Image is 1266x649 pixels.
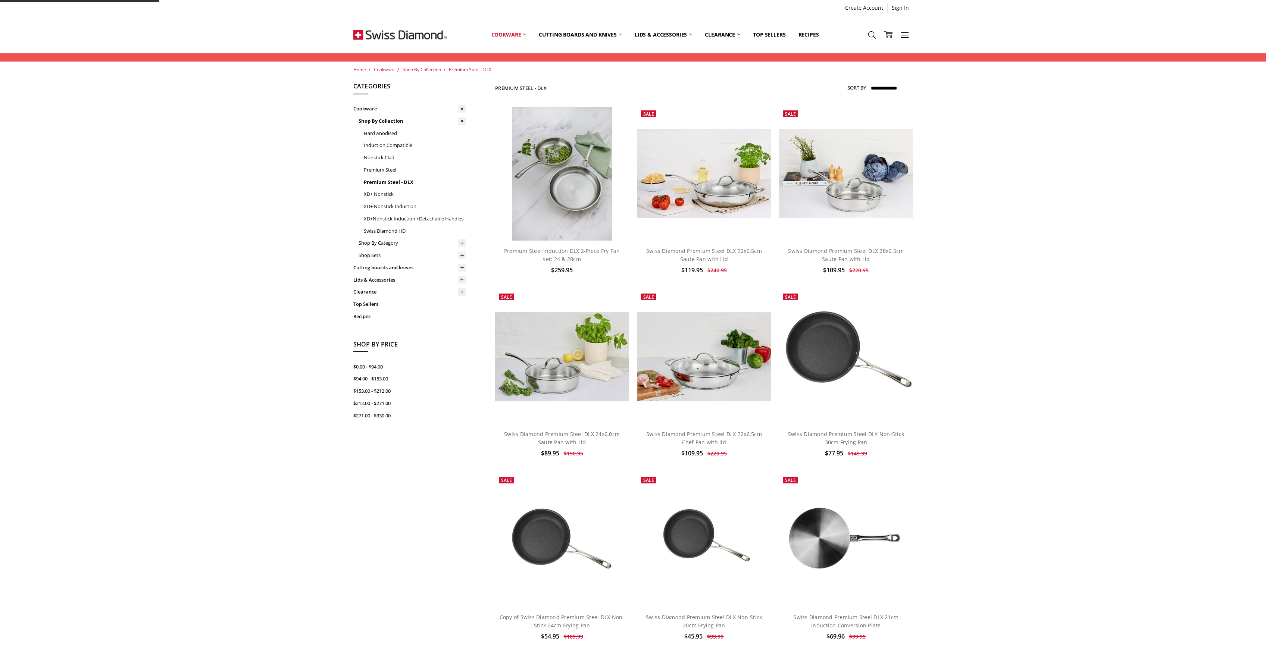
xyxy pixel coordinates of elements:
[495,290,629,423] a: Swiss Diamond Premium Steel DLX 24x6.0cm Saute Pan with Lid
[707,267,727,274] span: $240.95
[698,18,747,51] a: Clearance
[353,340,466,352] h5: Shop By Price
[364,200,466,213] a: XD+ Nonstick Induction
[637,312,771,401] img: Swiss Diamond Premium Steel DLX 32x6.5cm Chef Pan with lid
[403,66,441,73] a: Shop By Collection
[849,633,866,640] span: $99.95
[541,449,559,457] span: $89.95
[785,294,796,300] span: Sale
[637,129,771,218] img: Swiss Diamond Premium Steel DLX 32x6.5cm Saute Pan with Lid
[353,361,466,373] a: $0.00 - $94.00
[681,266,703,274] span: $119.95
[353,373,466,385] a: $94.00 - $153.00
[684,632,703,640] span: $45.95
[495,85,547,91] h1: Premium Steel - DLX
[826,632,845,640] span: $69.96
[779,129,913,218] img: Swiss Diamond Premium Steel DLX 28x6.5cm Saute Pan with Lid
[364,176,466,188] a: Premium Steel - DLX
[825,449,843,457] span: $77.95
[353,16,447,53] img: Free Shipping On Every Order
[353,274,466,286] a: Lids & Accessories
[495,107,629,240] a: Premium steel DLX 2pc fry pan set (28 and 24cm) life style shot
[637,107,771,240] a: Swiss Diamond Premium Steel DLX 32x6.5cm Saute Pan with Lid
[785,111,796,117] span: Sale
[495,473,629,606] img: Copy of Swiss Diamond Premium Steel DLX Non-Stick 24cm Frying Pan
[501,477,512,483] span: Sale
[788,430,904,446] a: Swiss Diamond Premium Steel DLX Non-Stick 30cm Frying Pan
[353,410,466,422] a: $271.00 - $330.00
[788,247,904,263] a: Swiss Diamond Premium Steel DLX 28x6.5cm Saute Pan with Lid
[848,450,867,457] span: $149.99
[792,18,825,51] a: Recipes
[364,188,466,200] a: XD+ Nonstick
[785,477,796,483] span: Sale
[353,66,366,73] a: Home
[541,632,559,640] span: $54.95
[681,449,703,457] span: $109.95
[364,151,466,164] a: Nonstick Clad
[364,139,466,151] a: Induction Compatible
[374,66,395,73] a: Cookware
[353,261,466,274] a: Cutting boards and knives
[637,290,771,423] a: Swiss Diamond Premium Steel DLX 32x6.5cm Chef Pan with lid
[643,294,654,300] span: Sale
[512,107,612,240] img: Premium steel DLX 2pc fry pan set (28 and 24cm) life style shot
[551,266,573,274] span: $259.95
[359,237,466,249] a: Shop By Category
[364,164,466,176] a: Premium Steel
[564,633,583,640] span: $109.99
[564,450,583,457] span: $190.95
[646,247,762,263] a: Swiss Diamond Premium Steel DLX 32x6.5cm Saute Pan with Lid
[364,213,466,225] a: XD+Nonstick Induction +Detachable Handles
[823,266,845,274] span: $109.95
[779,473,913,606] img: Swiss Diamond Premium Steel DLX 21cm Induction Conversion Plate
[353,298,466,310] a: Top Sellers
[501,294,512,300] span: Sale
[779,290,913,423] img: Swiss Diamond Premium Steel DLX Non-Stick 30cm Frying Pan
[643,111,654,117] span: Sale
[888,3,913,13] a: Sign In
[364,127,466,139] a: Hard Anodised
[643,477,654,483] span: Sale
[353,103,466,115] a: Cookware
[485,18,533,51] a: Cookware
[646,430,762,446] a: Swiss Diamond Premium Steel DLX 32x6.5cm Chef Pan with lid
[364,225,466,237] a: Swiss Diamond HD
[849,267,869,274] span: $220.95
[449,66,491,73] a: Premium Steel - DLX
[646,614,762,629] a: Swiss Diamond Premium Steel DLX Non-Stick 20cm Frying Pan
[707,633,723,640] span: $99.99
[504,430,620,446] a: Swiss Diamond Premium Steel DLX 24x6.0cm Saute Pan with Lid
[504,247,620,263] a: Premium Steel Induction DLX 2-Piece Fry Pan set: 24 & 28cm
[707,450,727,457] span: $220.95
[353,385,466,397] a: $153.00 - $212.00
[359,115,466,127] a: Shop By Collection
[353,286,466,298] a: Clearance
[353,397,466,410] a: $212.00 - $271.00
[353,310,466,323] a: Recipes
[359,249,466,261] a: Shop Sets
[637,473,771,606] img: Swiss Diamond Premium Steel DLX Non-Stick 20cm Frying Pan
[847,82,866,94] label: Sort By
[495,312,629,401] img: Swiss Diamond Premium Steel DLX 24x6.0cm Saute Pan with Lid
[793,614,898,629] a: Swiss Diamond Premium Steel DLX 21cm Induction Conversion Plate
[628,18,698,51] a: Lids & Accessories
[500,614,625,629] a: Copy of Swiss Diamond Premium Steel DLX Non-Stick 24cm Frying Pan
[779,107,913,240] a: Swiss Diamond Premium Steel DLX 28x6.5cm Saute Pan with Lid
[841,3,887,13] a: Create Account
[747,18,792,51] a: Top Sellers
[353,82,466,94] h5: Categories
[532,18,628,51] a: Cutting boards and knives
